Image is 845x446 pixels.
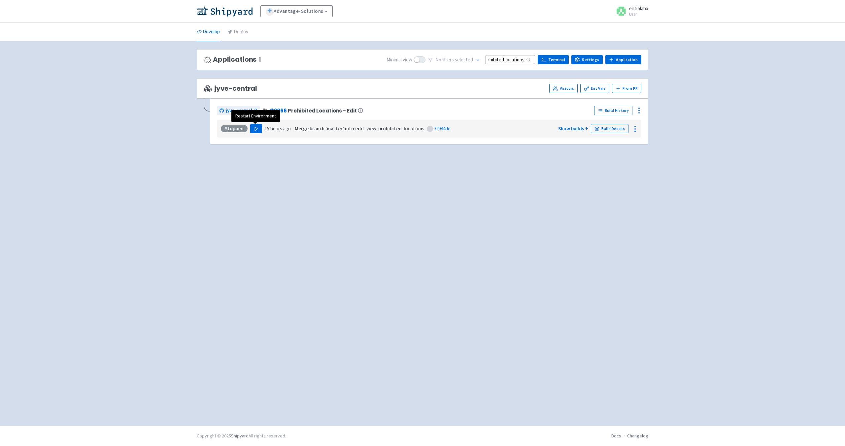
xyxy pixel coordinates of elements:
[288,108,356,113] span: Prohibited Locations - Edit
[197,432,286,439] div: Copyright © 2025 All rights reserved.
[627,433,648,439] a: Changelog
[269,107,287,114] a: #2066
[197,23,220,41] a: Develop
[250,124,262,133] button: Play
[591,124,628,133] a: Build Details
[558,125,588,132] a: Show builds +
[387,56,412,64] span: Minimal view
[204,85,257,92] span: jyve-central
[217,106,260,115] a: jyve-central
[434,125,451,132] a: 7f944de
[295,125,424,132] strong: Merge branch 'master' into edit-view-prohibited-locations
[260,5,333,17] a: Advantage-Solutions
[612,6,648,16] a: entiolahx User
[594,106,632,115] a: Build History
[611,433,621,439] a: Docs
[629,5,648,12] span: entiolahx
[258,56,261,63] span: 1
[538,55,569,64] a: Terminal
[204,56,261,63] h3: Applications
[549,84,578,93] a: Visitors
[580,84,609,93] a: Env Vars
[571,55,603,64] a: Settings
[605,55,641,64] a: Application
[265,125,291,132] time: 15 hours ago
[231,433,249,439] a: Shipyard
[486,55,535,64] input: Search...
[629,12,648,16] small: User
[228,23,248,41] a: Deploy
[197,6,253,16] img: Shipyard logo
[612,84,641,93] button: From PR
[435,56,473,64] span: No filter s
[226,107,252,114] span: jyve-central
[455,56,473,63] span: selected
[221,125,248,132] div: Stopped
